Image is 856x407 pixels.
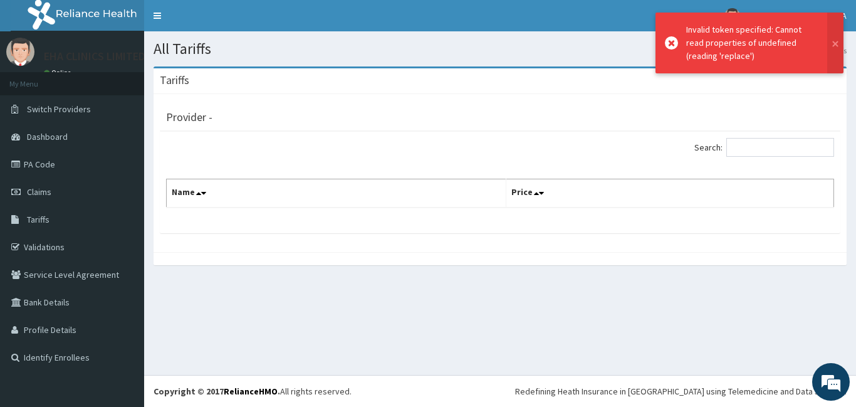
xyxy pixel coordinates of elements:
div: Redefining Heath Insurance in [GEOGRAPHIC_DATA] using Telemedicine and Data Science! [515,385,847,398]
h1: All Tariffs [154,41,847,57]
h3: Tariffs [160,75,189,86]
span: Tariffs [27,214,50,225]
a: RelianceHMO [224,386,278,397]
h3: Provider - [166,112,212,123]
a: Online [44,68,74,77]
footer: All rights reserved. [144,375,856,407]
p: EHA CLINICS LIMITED ABUJA [44,51,179,62]
strong: Copyright © 2017 . [154,386,280,397]
div: Invalid token specified: Cannot read properties of undefined (reading 'replace') [686,23,815,63]
img: User Image [724,8,740,24]
th: Price [506,179,834,208]
span: EHA CLINICS LIMITED ABUJA [748,10,847,21]
span: Claims [27,186,51,198]
span: Dashboard [27,131,68,142]
span: Switch Providers [27,103,91,115]
th: Name [167,179,506,208]
img: User Image [6,38,34,66]
label: Search: [694,138,834,157]
input: Search: [726,138,834,157]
